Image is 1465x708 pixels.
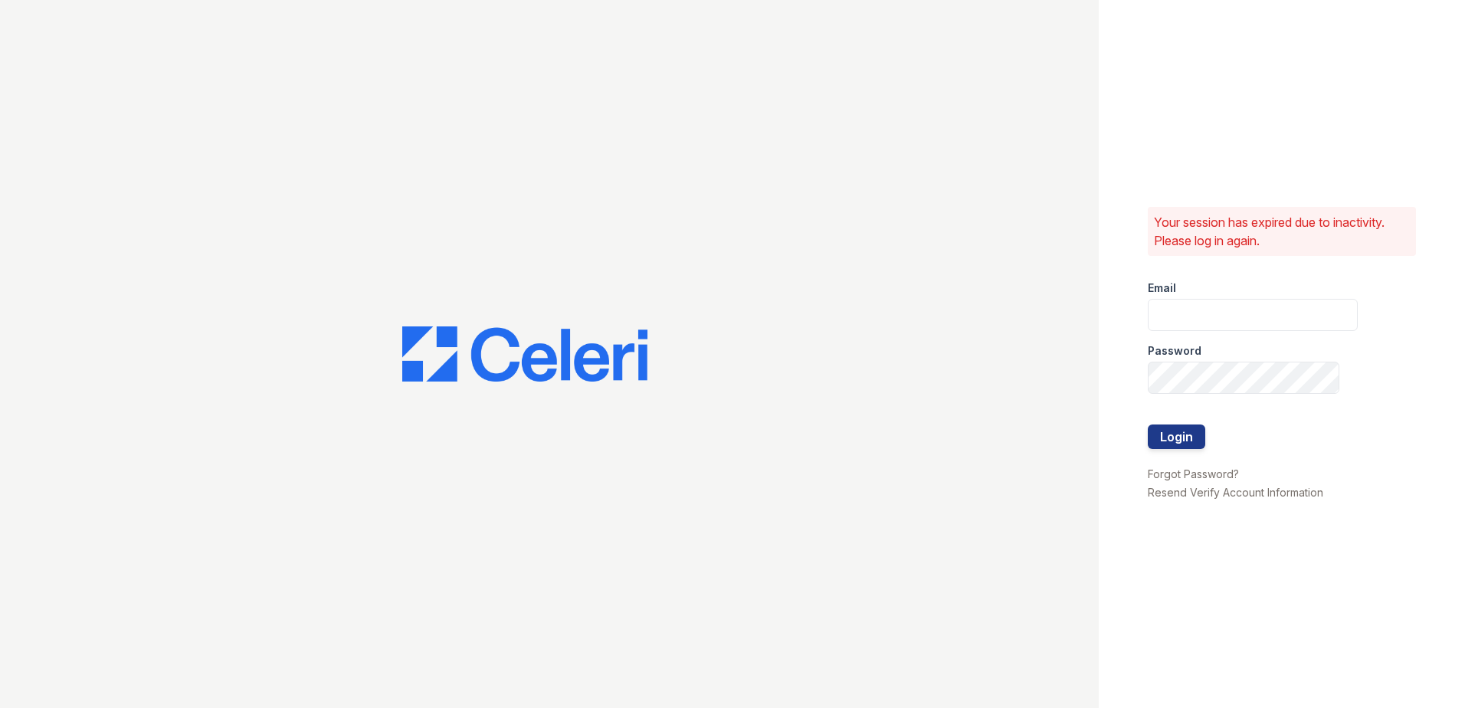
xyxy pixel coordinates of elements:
[1148,467,1239,480] a: Forgot Password?
[1154,213,1410,250] p: Your session has expired due to inactivity. Please log in again.
[1148,486,1323,499] a: Resend Verify Account Information
[1148,424,1205,449] button: Login
[1148,343,1201,359] label: Password
[1148,280,1176,296] label: Email
[402,326,647,382] img: CE_Logo_Blue-a8612792a0a2168367f1c8372b55b34899dd931a85d93a1a3d3e32e68fde9ad4.png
